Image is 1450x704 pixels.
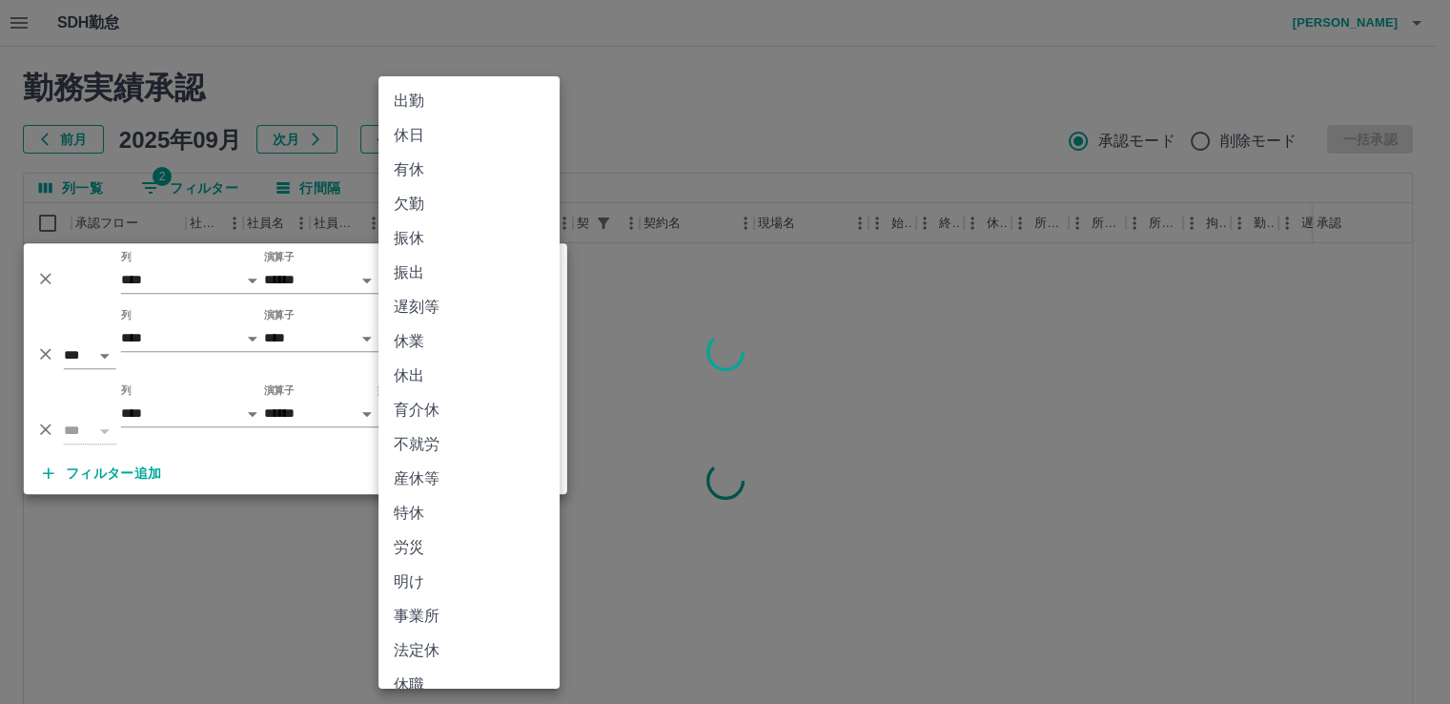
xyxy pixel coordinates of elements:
li: 休業 [378,324,560,359]
li: 休出 [378,359,560,393]
li: 不就労 [378,427,560,462]
li: 遅刻等 [378,290,560,324]
li: 有休 [378,153,560,187]
li: 振休 [378,221,560,256]
li: 振出 [378,256,560,290]
li: 出勤 [378,84,560,118]
li: 休職 [378,668,560,702]
li: 事業所 [378,599,560,633]
li: 明け [378,565,560,599]
li: 欠勤 [378,187,560,221]
li: 育介休 [378,393,560,427]
li: 休日 [378,118,560,153]
li: 労災 [378,530,560,565]
li: 産休等 [378,462,560,496]
li: 法定休 [378,633,560,668]
li: 特休 [378,496,560,530]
